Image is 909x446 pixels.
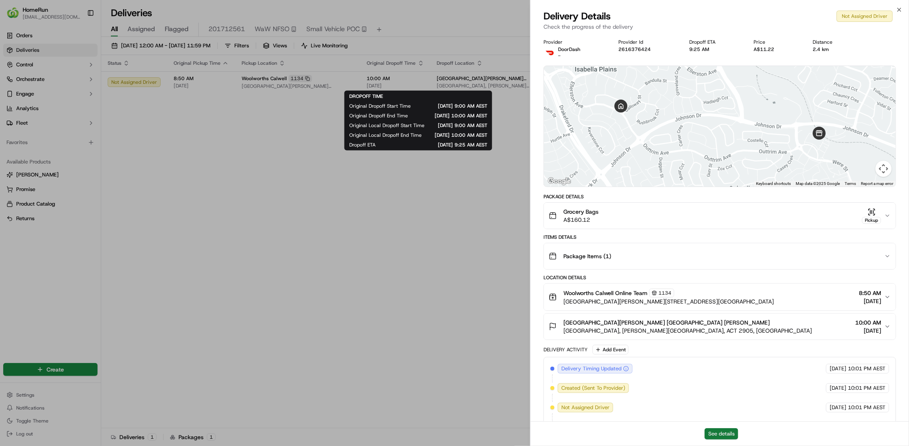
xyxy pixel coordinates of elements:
[558,46,580,53] p: DoorDash
[848,404,886,411] span: 10:01 PM AEST
[862,217,881,224] div: Pickup
[658,290,671,296] span: 1134
[544,39,605,45] div: Provider
[349,113,408,119] span: Original Dropoff End Time
[435,132,487,138] span: [DATE] 10:00 AM AEST
[544,314,896,340] button: [GEOGRAPHIC_DATA][PERSON_NAME] [GEOGRAPHIC_DATA] [PERSON_NAME][GEOGRAPHIC_DATA], [PERSON_NAME][GE...
[349,93,383,100] span: DROPOFF TIME
[558,53,561,59] span: -
[544,346,588,353] div: Delivery Activity
[544,203,896,229] button: Grocery BagsA$160.12Pickup
[689,39,741,45] div: Dropoff ETA
[349,142,376,148] span: Dropoff ETA
[705,428,738,440] button: See details
[563,208,599,216] span: Grocery Bags
[561,365,622,372] span: Delivery Timing Updated
[544,10,611,23] span: Delivery Details
[830,404,846,411] span: [DATE]
[544,46,556,59] img: doordash_logo_v2.png
[861,181,893,186] a: Report a map error
[563,297,774,306] span: [GEOGRAPHIC_DATA][PERSON_NAME][STREET_ADDRESS][GEOGRAPHIC_DATA]
[848,365,886,372] span: 10:01 PM AEST
[848,384,886,392] span: 10:01 PM AEST
[593,345,629,355] button: Add Event
[349,132,422,138] span: Original Local Dropoff End Time
[619,46,651,53] button: 2616376424
[754,46,800,53] div: A$11.22
[544,284,896,310] button: Woolworths Calwell Online Team1134[GEOGRAPHIC_DATA][PERSON_NAME][STREET_ADDRESS][GEOGRAPHIC_DATA]...
[855,327,881,335] span: [DATE]
[544,193,896,200] div: Package Details
[544,234,896,240] div: Items Details
[619,39,676,45] div: Provider Id
[813,46,858,53] div: 2.4 km
[563,327,812,335] span: [GEOGRAPHIC_DATA], [PERSON_NAME][GEOGRAPHIC_DATA], ACT 2905, [GEOGRAPHIC_DATA]
[862,208,881,224] button: Pickup
[796,181,840,186] span: Map data ©2025 Google
[563,289,648,297] span: Woolworths Calwell Online Team
[754,39,800,45] div: Price
[561,384,625,392] span: Created (Sent To Provider)
[756,181,791,187] button: Keyboard shortcuts
[544,274,896,281] div: Location Details
[859,289,881,297] span: 8:50 AM
[544,243,896,269] button: Package Items (1)
[544,23,896,31] p: Check the progress of the delivery
[563,319,770,327] span: [GEOGRAPHIC_DATA][PERSON_NAME] [GEOGRAPHIC_DATA] [PERSON_NAME]
[546,176,573,187] img: Google
[389,142,487,148] span: [DATE] 9:25 AM AEST
[875,161,892,177] button: Map camera controls
[830,365,846,372] span: [DATE]
[859,297,881,305] span: [DATE]
[689,46,741,53] div: 9:25 AM
[563,216,599,224] span: A$160.12
[349,122,425,129] span: Original Local Dropoff Start Time
[546,176,573,187] a: Open this area in Google Maps (opens a new window)
[421,113,487,119] span: [DATE] 10:00 AM AEST
[855,319,881,327] span: 10:00 AM
[830,384,846,392] span: [DATE]
[563,252,611,260] span: Package Items ( 1 )
[813,39,858,45] div: Distance
[349,103,411,109] span: Original Dropoff Start Time
[424,103,487,109] span: [DATE] 9:00 AM AEST
[845,181,856,186] a: Terms (opens in new tab)
[561,404,610,411] span: Not Assigned Driver
[438,122,487,129] span: [DATE] 9:00 AM AEST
